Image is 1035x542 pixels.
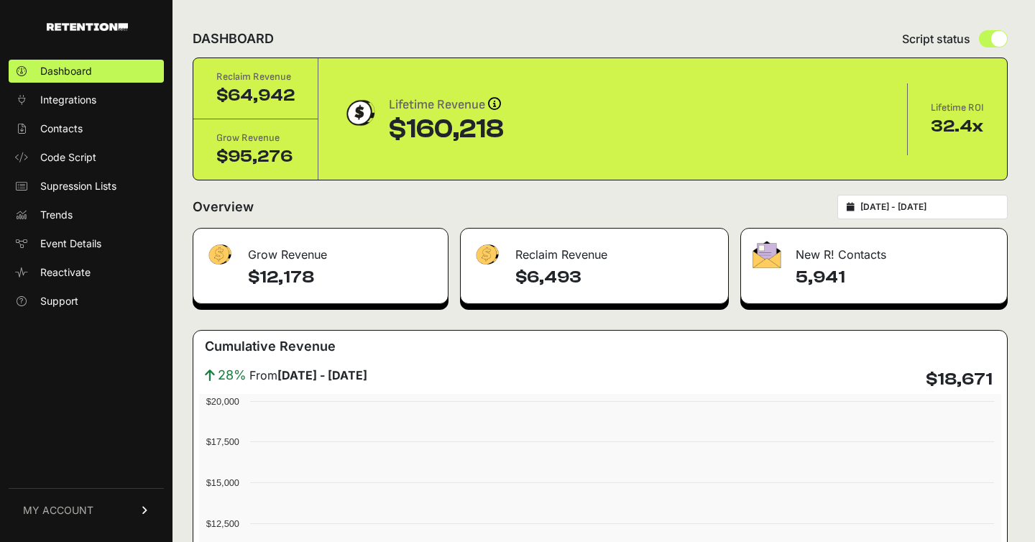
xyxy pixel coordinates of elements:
[206,477,239,488] text: $15,000
[389,115,504,144] div: $160,218
[40,93,96,107] span: Integrations
[9,175,164,198] a: Supression Lists
[926,368,993,391] h4: $18,671
[23,503,93,518] span: MY ACCOUNT
[205,336,336,357] h3: Cumulative Revenue
[9,290,164,313] a: Support
[9,203,164,226] a: Trends
[9,117,164,140] a: Contacts
[40,236,101,251] span: Event Details
[40,265,91,280] span: Reactivate
[206,518,239,529] text: $12,500
[9,261,164,284] a: Reactivate
[206,436,239,447] text: $17,500
[216,70,295,84] div: Reclaim Revenue
[206,396,239,407] text: $20,000
[193,197,254,217] h2: Overview
[47,23,128,31] img: Retention.com
[249,367,367,384] span: From
[216,145,295,168] div: $95,276
[753,241,781,268] img: fa-envelope-19ae18322b30453b285274b1b8af3d052b27d846a4fbe8435d1a52b978f639a2.png
[461,229,728,272] div: Reclaim Revenue
[216,131,295,145] div: Grow Revenue
[9,488,164,532] a: MY ACCOUNT
[515,266,717,289] h4: $6,493
[40,179,116,193] span: Supression Lists
[9,60,164,83] a: Dashboard
[277,368,367,382] strong: [DATE] - [DATE]
[248,266,436,289] h4: $12,178
[193,229,448,272] div: Grow Revenue
[741,229,1007,272] div: New R! Contacts
[205,241,234,269] img: fa-dollar-13500eef13a19c4ab2b9ed9ad552e47b0d9fc28b02b83b90ba0e00f96d6372e9.png
[902,30,970,47] span: Script status
[9,232,164,255] a: Event Details
[216,84,295,107] div: $64,942
[931,101,984,115] div: Lifetime ROI
[9,88,164,111] a: Integrations
[389,95,504,115] div: Lifetime Revenue
[40,121,83,136] span: Contacts
[472,241,501,269] img: fa-dollar-13500eef13a19c4ab2b9ed9ad552e47b0d9fc28b02b83b90ba0e00f96d6372e9.png
[40,64,92,78] span: Dashboard
[40,208,73,222] span: Trends
[9,146,164,169] a: Code Script
[218,365,247,385] span: 28%
[796,266,995,289] h4: 5,941
[40,294,78,308] span: Support
[193,29,274,49] h2: DASHBOARD
[931,115,984,138] div: 32.4x
[341,95,377,131] img: dollar-coin-05c43ed7efb7bc0c12610022525b4bbbb207c7efeef5aecc26f025e68dcafac9.png
[40,150,96,165] span: Code Script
